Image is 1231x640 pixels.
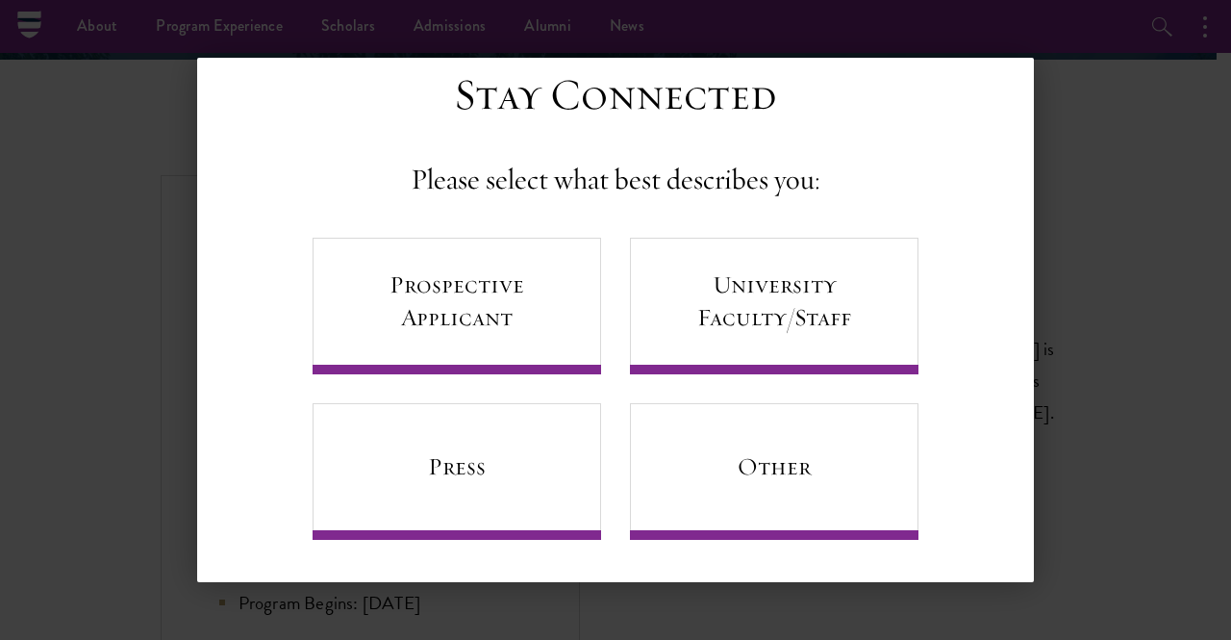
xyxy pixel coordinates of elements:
a: Other [630,403,918,540]
a: Press [313,403,601,540]
a: Prospective Applicant [313,238,601,374]
h3: Stay Connected [454,68,777,122]
a: University Faculty/Staff [630,238,918,374]
h4: Please select what best describes you: [411,161,820,199]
